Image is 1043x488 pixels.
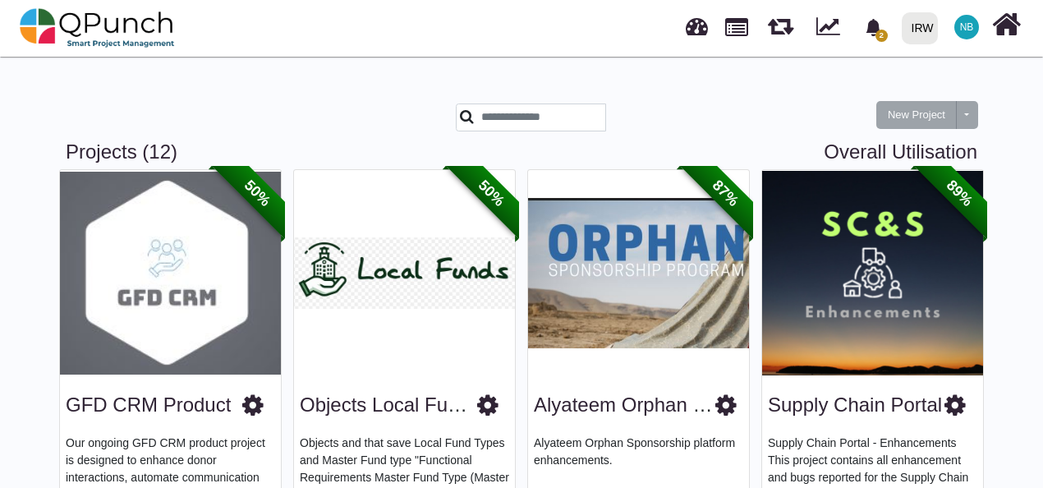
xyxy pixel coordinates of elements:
[534,394,715,417] h3: Alyateem Orphan SPNR
[66,394,231,417] h3: GFD CRM Product
[300,394,480,416] a: Objects Local Funds
[875,30,888,42] span: 2
[768,394,942,417] h3: Supply Chain Portal
[680,148,771,239] span: 87%
[876,101,957,129] button: New Project
[960,22,974,32] span: NB
[912,14,934,43] div: IRW
[446,148,537,239] span: 50%
[914,148,1005,239] span: 89%
[954,15,979,39] span: Nabiha Batool
[865,19,882,36] svg: bell fill
[300,435,509,484] p: Objects and that save Local Fund Types and Master Fund type "Functional Requirements Master Fund ...
[66,435,275,484] p: Our ongoing GFD CRM product project is designed to enhance donor interactions, automate communica...
[894,1,944,55] a: IRW
[725,11,748,36] span: Projects
[686,10,708,35] span: Dashboard
[300,394,477,417] h3: Objects Local Funds
[768,394,942,416] a: Supply Chain Portal
[534,435,743,484] p: Alyateem Orphan Sponsorship platform enhancements.
[992,9,1021,40] i: Home
[212,148,303,239] span: 50%
[944,1,989,53] a: NB
[768,8,793,35] span: Releases
[808,1,855,55] div: Dynamic Report
[824,140,977,164] a: Overall Utilisation
[66,140,977,164] h3: Projects (12)
[768,435,977,484] p: Supply Chain Portal - Enhancements This project contains all enhancement and bugs reported for th...
[66,394,231,416] a: GFD CRM Product
[859,12,888,42] div: Notification
[855,1,895,53] a: bell fill2
[534,394,747,416] a: Alyateem Orphan SPNR
[20,3,175,53] img: qpunch-sp.fa6292f.png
